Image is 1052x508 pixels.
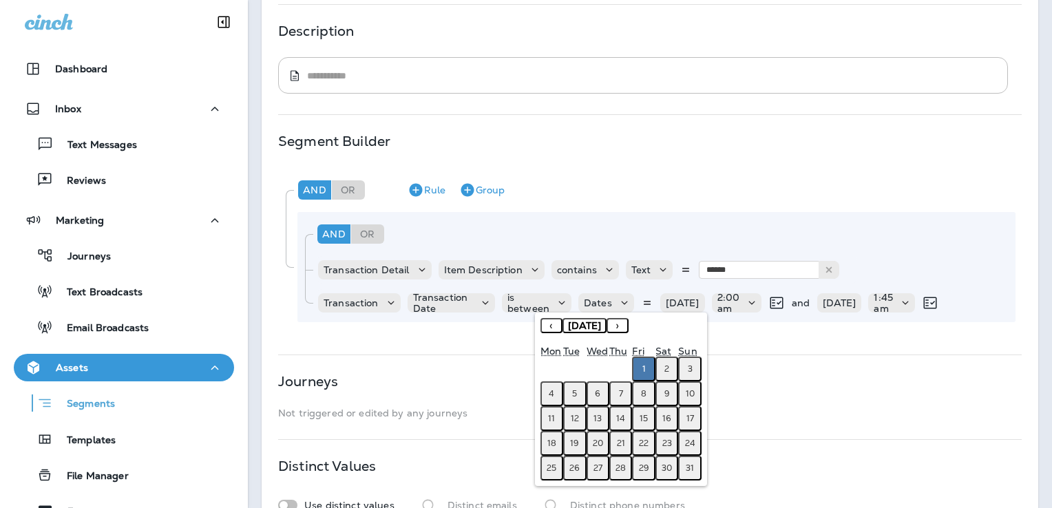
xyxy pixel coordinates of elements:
[56,362,88,373] p: Assets
[540,406,563,431] button: August 11, 2025
[792,297,810,308] p: and
[14,425,234,454] button: Templates
[278,136,390,147] p: Segment Builder
[14,277,234,306] button: Text Broadcasts
[53,470,129,483] p: File Manager
[54,139,137,152] p: Text Messages
[563,345,580,357] abbr: Tuesday
[563,406,586,431] button: August 12, 2025
[641,388,646,399] abbr: August 8, 2025
[540,318,562,333] button: ‹
[351,224,384,244] div: Or
[632,456,655,480] button: August 29, 2025
[14,461,234,489] button: File Manager
[587,381,609,406] button: August 6, 2025
[53,434,116,447] p: Templates
[617,438,625,449] abbr: August 21, 2025
[54,251,111,264] p: Journeys
[53,175,106,188] p: Reviews
[14,388,234,418] button: Segments
[548,413,555,424] abbr: August 11, 2025
[324,297,379,308] p: Transaction
[662,438,672,449] abbr: August 23, 2025
[278,25,355,36] p: Description
[642,363,646,374] abbr: August 1, 2025
[632,357,655,381] button: August 1, 2025
[587,345,608,357] abbr: Wednesday
[563,456,586,480] button: August 26, 2025
[324,264,410,275] p: Transaction Detail
[639,463,649,474] abbr: August 29, 2025
[609,406,632,431] button: August 14, 2025
[632,345,644,357] abbr: Friday
[609,431,632,456] button: August 21, 2025
[616,463,626,474] abbr: August 28, 2025
[563,431,586,456] button: August 19, 2025
[562,318,607,333] button: [DATE]
[607,318,629,333] button: ›
[666,297,699,308] p: [DATE]
[570,438,579,449] abbr: August 19, 2025
[678,406,701,431] button: August 17, 2025
[56,215,104,226] p: Marketing
[717,292,740,314] p: 2:00 am
[55,63,107,74] p: Dashboard
[540,431,563,456] button: August 18, 2025
[53,322,149,335] p: Email Broadcasts
[678,431,701,456] button: August 24, 2025
[685,438,695,449] abbr: August 24, 2025
[584,297,612,308] p: Dates
[655,345,671,357] abbr: Saturday
[609,345,627,357] abbr: Thursday
[14,313,234,341] button: Email Broadcasts
[631,264,651,275] p: Text
[664,363,669,374] abbr: August 2, 2025
[640,413,648,424] abbr: August 15, 2025
[593,463,602,474] abbr: August 27, 2025
[53,398,115,412] p: Segments
[823,297,856,308] p: [DATE]
[874,292,893,314] p: 1:45 am
[568,319,601,332] span: [DATE]
[14,95,234,123] button: Inbox
[616,413,625,424] abbr: August 14, 2025
[686,463,694,474] abbr: August 31, 2025
[686,388,695,399] abbr: August 10, 2025
[587,456,609,480] button: August 27, 2025
[664,388,670,399] abbr: August 9, 2025
[547,438,556,449] abbr: August 18, 2025
[53,286,143,299] p: Text Broadcasts
[595,388,600,399] abbr: August 6, 2025
[14,354,234,381] button: Assets
[14,129,234,158] button: Text Messages
[655,357,678,381] button: August 2, 2025
[678,357,701,381] button: August 3, 2025
[587,431,609,456] button: August 20, 2025
[278,376,338,387] p: Journeys
[571,413,579,424] abbr: August 12, 2025
[688,363,693,374] abbr: August 3, 2025
[55,103,81,114] p: Inbox
[609,381,632,406] button: August 7, 2025
[557,264,597,275] p: contains
[655,431,678,456] button: August 23, 2025
[278,461,376,472] p: Distinct Values
[655,381,678,406] button: August 9, 2025
[678,381,701,406] button: August 10, 2025
[619,388,623,399] abbr: August 7, 2025
[540,345,561,357] abbr: Monday
[540,381,563,406] button: August 4, 2025
[686,413,694,424] abbr: August 17, 2025
[639,438,649,449] abbr: August 22, 2025
[593,438,603,449] abbr: August 20, 2025
[332,180,365,200] div: Or
[632,406,655,431] button: August 15, 2025
[662,463,672,474] abbr: August 30, 2025
[655,456,678,480] button: August 30, 2025
[678,345,697,357] abbr: Sunday
[14,165,234,194] button: Reviews
[593,413,602,424] abbr: August 13, 2025
[454,179,510,201] button: Group
[662,413,671,424] abbr: August 16, 2025
[402,179,451,201] button: Rule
